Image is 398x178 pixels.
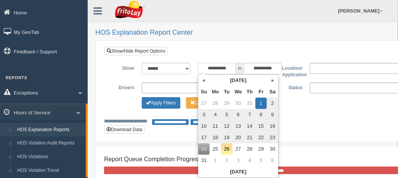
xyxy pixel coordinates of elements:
[267,155,278,166] td: 6
[278,63,306,79] label: Location/ Application
[186,97,224,109] button: Change Filter Options
[221,109,233,120] td: 5
[233,143,244,155] td: 27
[255,98,267,109] td: 1
[210,155,221,166] td: 1
[267,120,278,132] td: 16
[267,75,278,86] th: »
[233,98,244,109] td: 30
[244,143,255,155] td: 28
[210,120,221,132] td: 11
[198,143,210,155] td: 24
[14,136,86,150] a: HOS Violation Audit Reports
[104,125,144,134] button: Download Data
[244,109,255,120] td: 7
[104,47,168,55] a: Show/Hide Report Options
[210,109,221,120] td: 4
[267,109,278,120] td: 9
[110,82,138,91] label: Drivers
[233,120,244,132] td: 13
[221,98,233,109] td: 29
[210,98,221,109] td: 28
[221,143,233,155] td: 26
[210,75,267,86] th: [DATE]
[198,166,278,178] th: [DATE]
[233,155,244,166] td: 3
[221,155,233,166] td: 2
[210,143,221,155] td: 25
[221,86,233,98] th: Tu
[278,82,306,91] label: Status
[14,164,86,178] a: HOS Violation Trend
[236,63,244,74] span: to
[221,132,233,143] td: 19
[142,97,180,109] button: Change Filter Options
[267,143,278,155] td: 30
[233,109,244,120] td: 6
[255,120,267,132] td: 15
[210,132,221,143] td: 18
[244,155,255,166] td: 4
[14,150,86,164] a: HOS Violations
[95,29,390,37] h2: HOS Explanation Report Center
[244,132,255,143] td: 21
[198,132,210,143] td: 17
[198,98,210,109] td: 27
[244,86,255,98] th: Th
[255,143,267,155] td: 29
[255,86,267,98] th: Fr
[14,123,86,137] a: HOS Explanation Reports
[233,86,244,98] th: We
[198,155,210,166] td: 31
[198,75,210,86] th: «
[110,63,138,72] label: Show
[233,132,244,143] td: 20
[198,120,210,132] td: 10
[267,98,278,109] td: 2
[221,120,233,132] td: 12
[244,120,255,132] td: 14
[244,98,255,109] td: 31
[255,109,267,120] td: 8
[255,132,267,143] td: 22
[267,132,278,143] td: 23
[198,86,210,98] th: Su
[198,109,210,120] td: 3
[255,155,267,166] td: 5
[267,86,278,98] th: Sa
[210,86,221,98] th: Mo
